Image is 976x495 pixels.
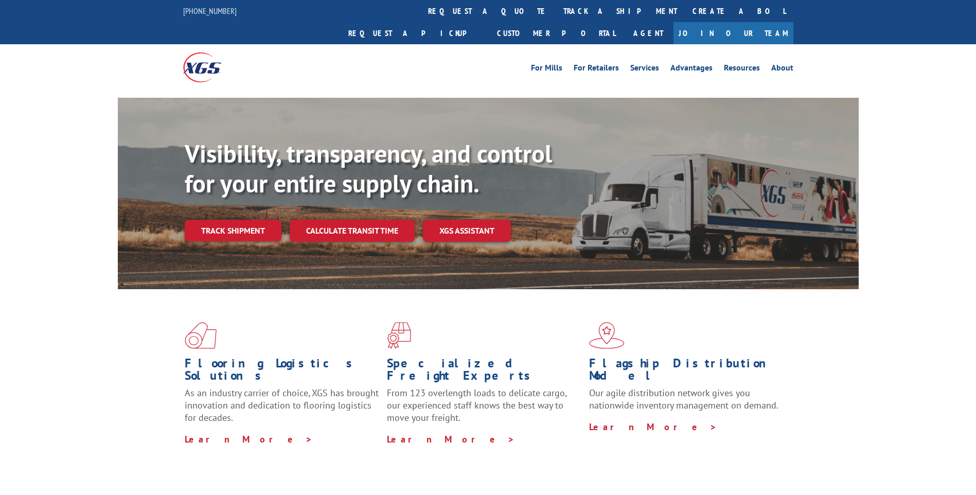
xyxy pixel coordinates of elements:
a: Request a pickup [341,22,489,44]
a: Calculate transit time [290,220,415,242]
a: For Mills [531,64,562,75]
span: As an industry carrier of choice, XGS has brought innovation and dedication to flooring logistics... [185,387,379,423]
a: For Retailers [574,64,619,75]
b: Visibility, transparency, and control for your entire supply chain. [185,137,552,199]
a: Track shipment [185,220,281,241]
a: [PHONE_NUMBER] [183,6,237,16]
a: Resources [724,64,760,75]
img: xgs-icon-flagship-distribution-model-red [589,322,625,349]
a: Learn More > [589,421,717,433]
p: From 123 overlength loads to delicate cargo, our experienced staff knows the best way to move you... [387,387,581,433]
a: Agent [623,22,673,44]
a: Learn More > [387,433,515,445]
a: XGS ASSISTANT [423,220,511,242]
h1: Specialized Freight Experts [387,357,581,387]
a: Advantages [670,64,713,75]
a: Services [630,64,659,75]
a: Join Our Team [673,22,793,44]
h1: Flagship Distribution Model [589,357,784,387]
img: xgs-icon-total-supply-chain-intelligence-red [185,322,217,349]
a: Customer Portal [489,22,623,44]
span: Our agile distribution network gives you nationwide inventory management on demand. [589,387,778,411]
a: About [771,64,793,75]
img: xgs-icon-focused-on-flooring-red [387,322,411,349]
a: Learn More > [185,433,313,445]
h1: Flooring Logistics Solutions [185,357,379,387]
